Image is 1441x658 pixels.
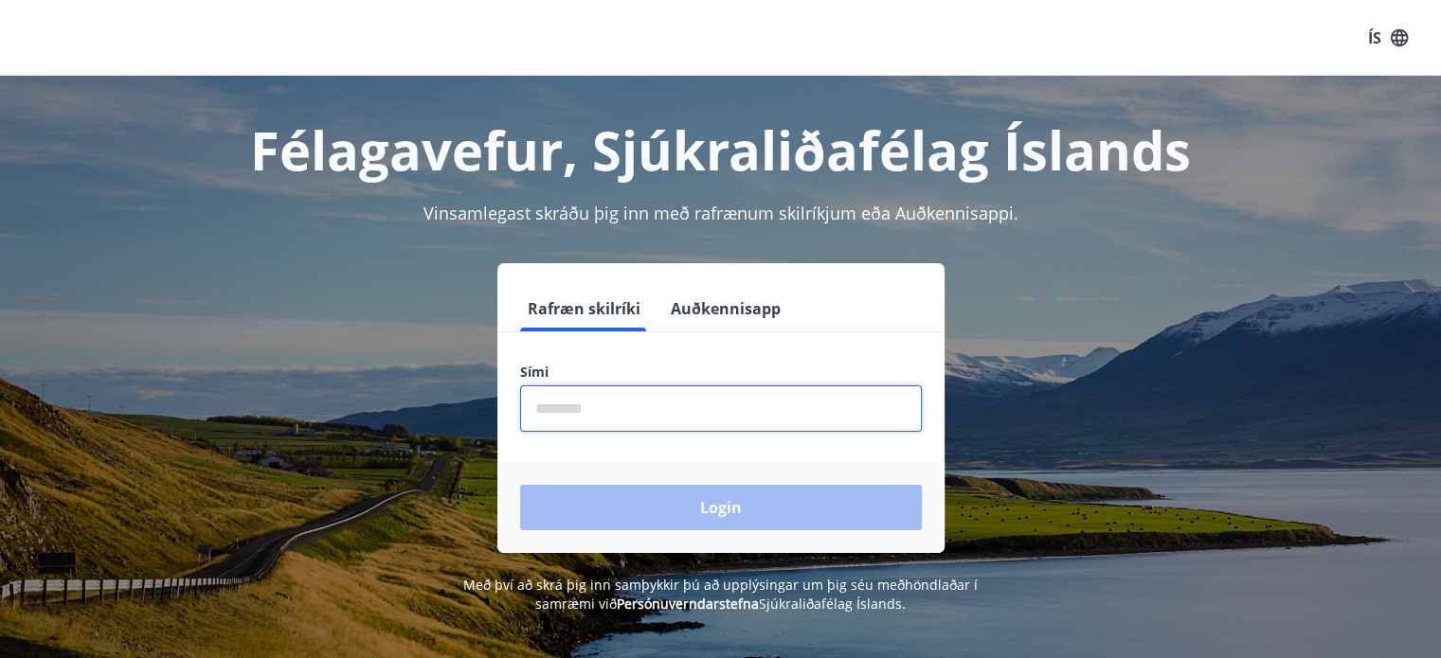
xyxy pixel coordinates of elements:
[62,114,1380,186] h1: Félagavefur, Sjúkraliðafélag Íslands
[520,286,648,331] button: Rafræn skilríki
[423,202,1018,224] span: Vinsamlegast skráðu þig inn með rafrænum skilríkjum eða Auðkennisappi.
[663,286,788,331] button: Auðkennisapp
[1358,21,1418,55] button: ÍS
[617,595,759,613] a: Persónuverndarstefna
[520,363,922,382] label: Sími
[463,576,978,613] span: Með því að skrá þig inn samþykkir þú að upplýsingar um þig séu meðhöndlaðar í samræmi við Sjúkral...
